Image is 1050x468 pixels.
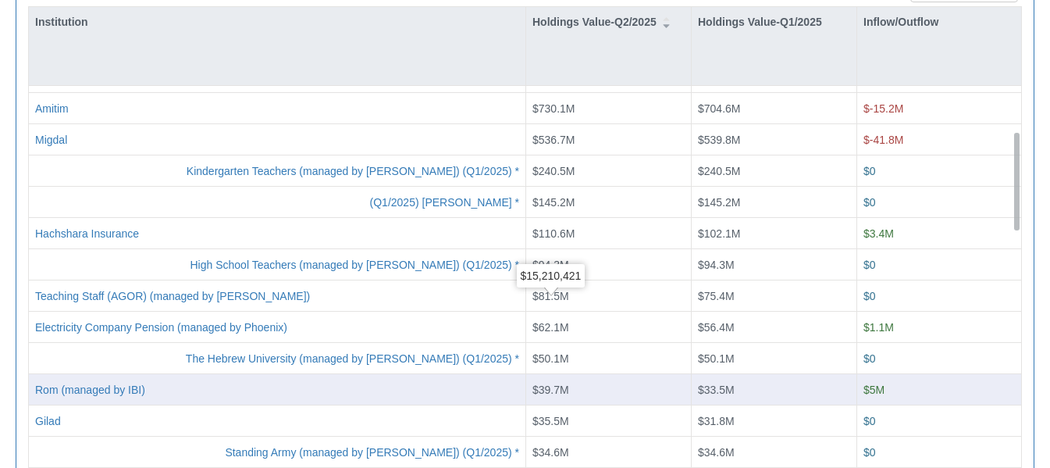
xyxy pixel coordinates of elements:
[698,289,735,302] span: $75.4M
[532,445,569,458] span: $34.6M
[521,268,582,284] div: $15,210,421
[35,319,287,334] button: Electricity Company Pension (managed by Phoenix)
[863,289,876,302] span: $0
[532,133,575,145] span: $536.7M
[186,350,519,366] button: * The Hebrew University (managed by [PERSON_NAME]) (Q1/2025)
[863,445,876,458] span: $0
[698,102,740,114] span: $704.6M
[863,352,876,364] span: $0
[863,320,894,333] span: $1.1M
[526,7,691,37] div: Holdings Value-Q2/2025
[532,227,575,239] span: $110.6M
[370,194,519,209] button: * [PERSON_NAME] (Q1/2025)
[698,195,740,208] span: $145.2M
[187,163,519,178] button: * Kindergarten Teachers (managed by [PERSON_NAME]) (Q1/2025)
[532,414,569,427] span: $35.5M
[698,414,735,427] span: $31.8M
[532,164,575,177] span: $240.5M
[692,7,856,37] div: Holdings Value-Q1/2025
[532,258,569,270] span: $94.3M
[863,133,903,145] span: $-41.8M
[698,445,735,458] span: $34.6M
[532,320,569,333] span: $62.1M
[35,413,61,428] button: Gilad
[857,7,1021,37] div: Inflow/Outflow
[532,289,569,302] span: $81.5M
[532,195,575,208] span: $145.2M
[532,383,569,395] span: $39.7M
[863,258,876,270] span: $0
[35,100,69,116] button: Amitim
[863,102,903,114] span: $-15.2M
[35,288,310,303] button: Teaching Staff (AGOR) (managed by [PERSON_NAME])
[35,381,145,397] button: Rom (managed by IBI)
[532,352,569,364] span: $50.1M
[863,164,876,177] span: $0
[698,320,735,333] span: $56.4M
[698,133,740,145] span: $539.8M
[698,164,740,177] span: $240.5M
[35,131,67,147] button: Migdal
[698,352,735,364] span: $50.1M
[698,227,740,239] span: $102.1M
[863,227,894,239] span: $3.4M
[863,414,876,427] span: $0
[863,195,876,208] span: $0
[29,7,525,37] div: Institution
[863,383,884,395] span: $5M
[698,258,735,270] span: $94.3M
[698,383,735,395] span: $33.5M
[35,225,139,241] button: Hachshara Insurance
[225,444,519,459] button: * Standing Army (managed by [PERSON_NAME]) (Q1/2025)
[532,102,575,114] span: $730.1M
[190,256,520,272] button: * High School Teachers (managed by [PERSON_NAME]) (Q1/2025)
